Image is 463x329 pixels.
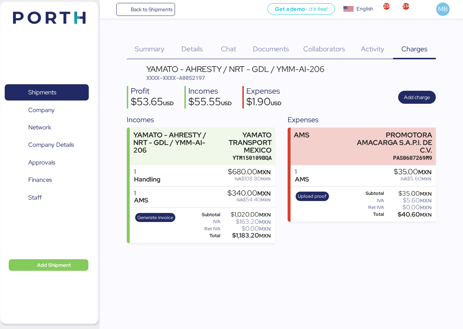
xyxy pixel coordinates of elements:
[385,191,431,196] div: $35.00
[133,131,215,154] div: YAMATO - AHRESTY / NRT - GDL / YMM-AI-206
[221,100,232,107] span: USD
[303,44,345,54] span: Collaborators
[246,86,281,97] div: Expenses
[394,168,431,176] div: $35.00
[5,137,89,153] a: Company Details
[228,168,271,176] div: $680.00
[222,219,271,225] div: $163.20
[28,122,51,133] span: Network
[420,197,431,204] span: MXN
[104,3,116,16] button: Menu
[385,212,431,217] div: $40.60
[246,97,281,109] div: $1.90
[237,197,243,203] span: IVA
[401,176,407,182] span: IVA
[131,97,174,109] div: $53.65
[420,211,431,218] span: MXN
[5,172,89,188] a: Finances
[5,102,89,118] a: Company
[420,204,431,211] span: MXN
[28,192,42,203] span: Staff
[192,219,220,224] div: IVA
[221,44,236,54] span: Chat
[116,3,175,16] a: Back to Shipments
[192,212,220,217] div: Subtotal
[37,261,71,269] span: Add Shipment
[257,168,271,176] span: MXN
[349,131,432,154] div: PROMOTORA AMACARGA S.A.P.I. DE C.V.
[296,192,329,201] button: Upload proof
[394,176,431,181] div: $5.60
[295,176,309,183] div: AMS
[5,154,89,171] a: Approvals
[253,44,289,54] span: Documents
[219,131,272,154] div: YAMATO TRANSPORT MEXICO
[398,91,436,104] button: Add charge
[5,189,89,206] a: Staff
[188,97,232,109] div: $55.55
[28,87,56,98] span: Shipments
[385,205,431,210] div: $0.00
[135,44,164,54] span: Summary
[271,100,281,107] span: USD
[298,192,326,200] span: Upload proof
[134,168,160,176] div: 1
[261,176,271,182] span: MXN
[353,198,384,203] div: IVA
[235,176,241,182] span: IVA
[353,212,384,217] div: Total
[404,93,430,102] span: Add charge
[134,176,160,183] div: Handling
[5,84,89,101] a: Shipments
[146,74,205,81] span: XXXX-XXXX-A0052197
[134,189,148,197] div: 1
[192,226,220,231] div: Ret IVA
[228,197,271,202] div: $54.40
[127,114,275,125] div: Incomes
[146,65,324,73] div: YAMATO - AHRESTY / NRT - GDL / YMM-AI-206
[182,44,203,54] span: Details
[259,232,271,239] span: MXN
[288,114,436,125] div: Expenses
[28,175,52,185] span: Finances
[188,86,232,97] div: Incomes
[353,205,384,210] div: Ret IVA
[259,226,271,232] span: MXN
[353,191,384,196] div: Subtotal
[163,100,174,107] span: USD
[261,197,271,203] span: MXN
[385,198,431,203] div: $5.60
[259,219,271,225] span: MXN
[9,259,88,271] button: Add Shipment
[219,154,272,162] div: YTM150109BQA
[28,105,55,115] span: Company
[131,86,174,97] div: Profit
[349,154,432,162] div: PAS0607269M9
[192,233,220,238] div: Total
[131,5,172,14] span: Back to Shipments
[257,189,271,197] span: MXN
[222,212,271,217] div: $1,020.00
[356,5,373,13] div: English
[135,213,176,222] button: Generate invoice
[401,44,427,54] span: Charges
[222,226,271,231] div: $0.00
[259,211,271,218] span: MXN
[228,176,271,181] div: $108.80
[137,214,173,222] span: Generate invoice
[422,176,431,182] span: MXN
[420,191,431,197] span: MXN
[28,157,55,168] span: Approvals
[438,4,448,14] span: MB
[418,168,431,176] span: MXN
[295,168,309,176] div: 1
[5,119,89,136] a: Network
[134,197,148,204] div: AMS
[361,44,384,54] span: Activity
[228,189,271,197] div: $340.00
[294,131,309,139] div: AMS
[222,233,271,238] div: $1,183.20
[28,140,74,150] span: Company Details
